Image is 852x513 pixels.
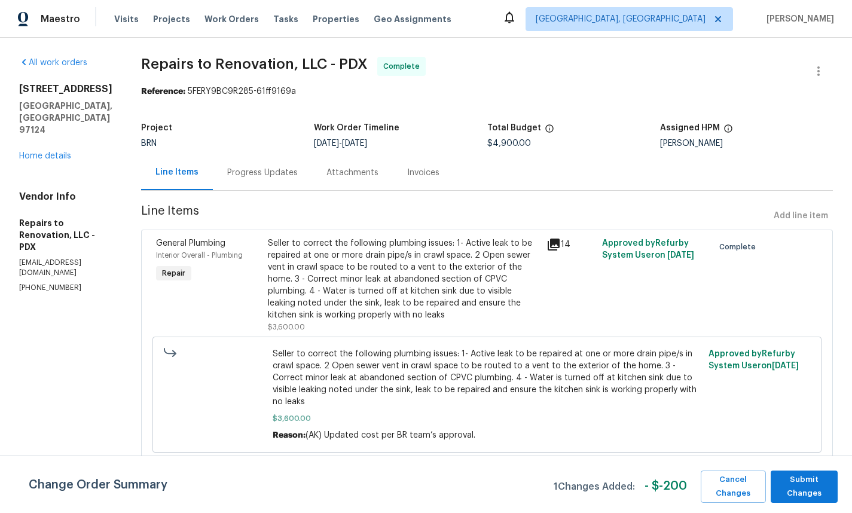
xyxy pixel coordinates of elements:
[19,258,112,278] p: [EMAIL_ADDRESS][DOMAIN_NAME]
[204,13,259,25] span: Work Orders
[777,473,832,500] span: Submit Changes
[19,217,112,253] h5: Repairs to Renovation, LLC - PDX
[273,431,306,439] span: Reason:
[645,480,687,503] span: - $ -200
[374,13,451,25] span: Geo Assignments
[709,350,799,370] span: Approved by Refurby System User on
[19,59,87,67] a: All work orders
[227,167,298,179] div: Progress Updates
[19,283,112,293] p: [PHONE_NUMBER]
[141,87,185,96] b: Reference:
[41,13,80,25] span: Maestro
[545,124,554,139] span: The total cost of line items that have been proposed by Opendoor. This sum includes line items th...
[487,124,541,132] h5: Total Budget
[114,13,139,25] span: Visits
[383,60,425,72] span: Complete
[141,205,769,227] span: Line Items
[762,13,834,25] span: [PERSON_NAME]
[342,139,367,148] span: [DATE]
[141,85,833,97] div: 5FERY9BC9R285-61ff9169a
[772,362,799,370] span: [DATE]
[273,348,701,408] span: Seller to correct the following plumbing issues: 1- Active leak to be repaired at one or more dra...
[273,15,298,23] span: Tasks
[314,124,399,132] h5: Work Order Timeline
[155,166,199,178] div: Line Items
[156,252,243,259] span: Interior Overall - Plumbing
[19,152,71,160] a: Home details
[306,431,475,439] span: (AK) Updated cost per BR team’s approval.
[602,239,694,259] span: Approved by Refurby System User on
[407,167,439,179] div: Invoices
[153,13,190,25] span: Projects
[719,241,761,253] span: Complete
[667,251,694,259] span: [DATE]
[771,471,838,503] button: Submit Changes
[268,237,539,321] div: Seller to correct the following plumbing issues: 1- Active leak to be repaired at one or more dra...
[19,83,112,95] h2: [STREET_ADDRESS]
[660,124,720,132] h5: Assigned HPM
[546,237,595,252] div: 14
[326,167,378,179] div: Attachments
[141,139,157,148] span: BRN
[536,13,706,25] span: [GEOGRAPHIC_DATA], [GEOGRAPHIC_DATA]
[314,139,367,148] span: -
[701,471,767,503] button: Cancel Changes
[141,124,172,132] h5: Project
[268,323,305,331] span: $3,600.00
[313,13,359,25] span: Properties
[157,267,190,279] span: Repair
[660,139,833,148] div: [PERSON_NAME]
[19,191,112,203] h4: Vendor Info
[156,239,225,248] span: General Plumbing
[273,413,701,425] span: $3,600.00
[29,471,167,503] span: Change Order Summary
[19,100,112,136] h5: [GEOGRAPHIC_DATA], [GEOGRAPHIC_DATA] 97124
[487,139,531,148] span: $4,900.00
[314,139,339,148] span: [DATE]
[707,473,761,500] span: Cancel Changes
[723,124,733,139] span: The hpm assigned to this work order.
[554,475,635,503] span: 1 Changes Added:
[141,57,368,71] span: Repairs to Renovation, LLC - PDX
